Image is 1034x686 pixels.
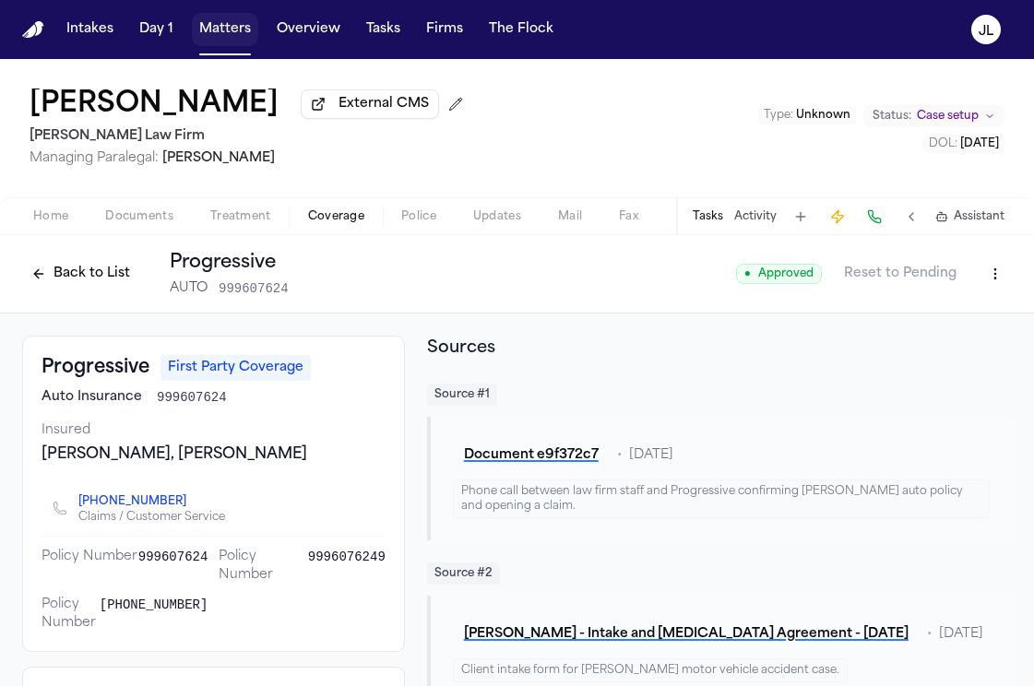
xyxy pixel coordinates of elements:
button: Edit Type: Unknown [758,106,856,124]
button: Firms [419,13,470,46]
span: Policy Number [42,548,137,585]
h2: [PERSON_NAME] Law Firm [30,125,470,148]
span: Unknown [796,110,850,121]
span: Status: [873,109,911,124]
span: 999607624 [219,279,289,298]
button: Edit DOL: 2025-08-31 [923,135,1004,153]
button: Add Task [788,204,814,230]
span: Policy Number [219,548,307,585]
span: Managing Paralegal: [30,151,159,165]
button: External CMS [301,89,439,119]
button: Intakes [59,13,121,46]
span: Approved [736,264,822,284]
span: 999607624 [138,548,208,585]
span: AUTO [170,279,208,298]
a: Home [22,21,44,39]
span: [DATE] [939,625,983,644]
button: Tasks [693,209,723,224]
div: Client intake form for [PERSON_NAME] motor vehicle accident case. [453,658,848,682]
span: ● [744,266,751,281]
button: Assistant [935,209,1004,224]
span: External CMS [339,95,429,113]
div: Insured [42,421,386,440]
span: Policy Number [42,596,100,633]
span: [DATE] [960,138,999,149]
span: Treatment [210,209,271,224]
h3: Progressive [42,355,149,381]
span: Updates [473,209,521,224]
span: 9996076249 [308,548,386,585]
button: The Flock [481,13,561,46]
span: Home [33,209,68,224]
div: Phone call between law firm staff and Progressive confirming [PERSON_NAME] auto policy and openin... [453,479,990,518]
span: Coverage [308,209,364,224]
button: Reset to Pending [833,259,968,289]
span: Documents [105,209,173,224]
span: • [927,625,932,644]
button: Matters [192,13,258,46]
div: [PERSON_NAME], [PERSON_NAME] [42,444,386,466]
button: Edit matter name [30,89,279,122]
div: Claims / Customer Service [78,510,225,525]
h1: Progressive [170,250,289,276]
button: Create Immediate Task [825,204,850,230]
span: Mail [558,209,582,224]
span: [PHONE_NUMBER] [100,596,208,633]
span: 999607624 [157,388,227,407]
img: Finch Logo [22,21,44,39]
text: JL [979,25,993,38]
span: Demand [675,209,725,224]
button: Day 1 [132,13,181,46]
h1: [PERSON_NAME] [30,89,279,122]
a: [PHONE_NUMBER] [78,494,186,509]
button: Document e9f372c7 [453,439,610,472]
button: Overview [269,13,348,46]
span: Fax [619,209,638,224]
span: Source # 2 [427,562,500,585]
span: • [617,446,622,465]
h2: Sources [427,336,1012,361]
button: Back to List [22,259,139,289]
span: Case setup [917,109,979,124]
span: [PERSON_NAME] [162,151,275,165]
span: Police [401,209,436,224]
span: Type : [764,110,793,121]
button: Activity [734,209,777,224]
span: DOL : [929,138,957,149]
button: Make a Call [862,204,887,230]
span: Source # 1 [427,384,497,406]
button: [PERSON_NAME] - Intake and [MEDICAL_DATA] Agreement - [DATE] [453,618,920,651]
span: Assistant [954,209,1004,224]
button: Tasks [359,13,408,46]
button: Change status from Case setup [863,105,1004,127]
span: First Party Coverage [160,355,311,381]
span: [DATE] [629,446,673,465]
span: Auto Insurance [42,388,142,407]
